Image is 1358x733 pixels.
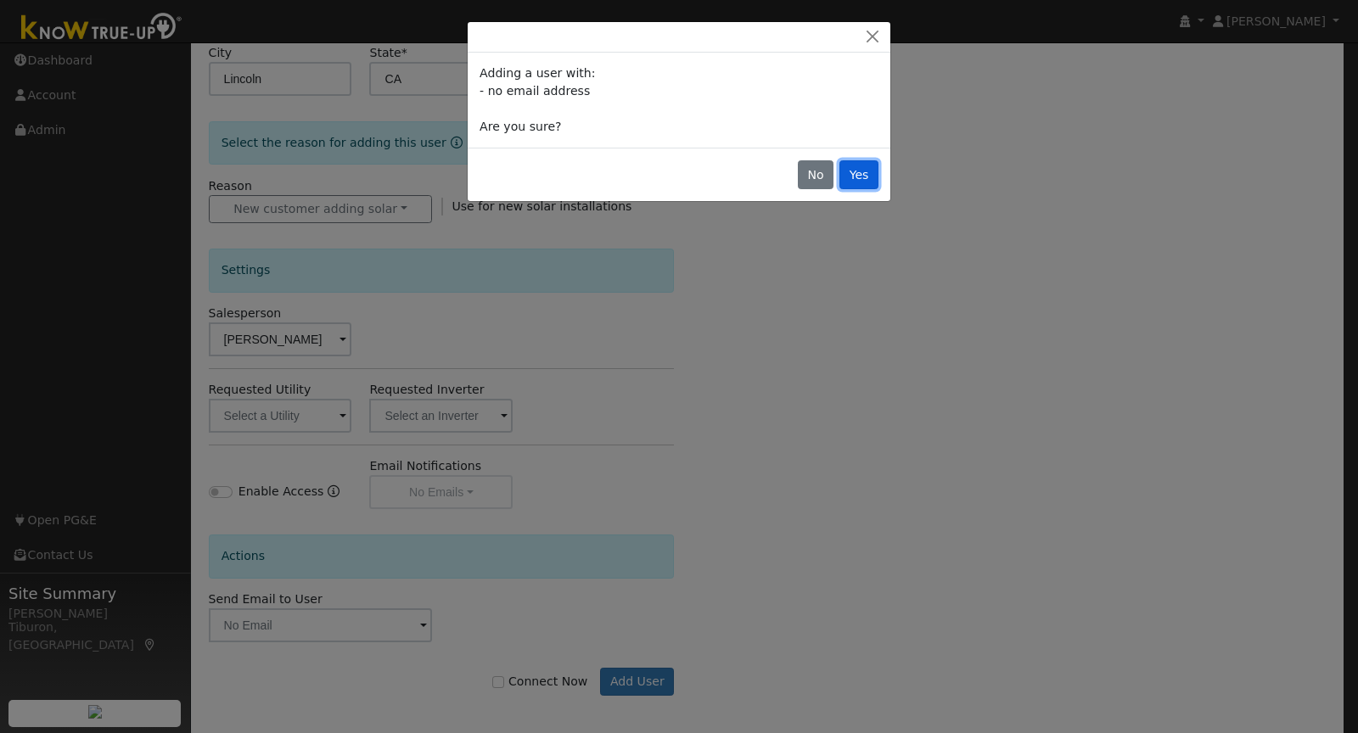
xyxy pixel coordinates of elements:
[480,66,595,80] span: Adding a user with:
[839,160,878,189] button: Yes
[480,84,590,98] span: - no email address
[861,28,884,46] button: Close
[798,160,833,189] button: No
[480,120,561,133] span: Are you sure?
